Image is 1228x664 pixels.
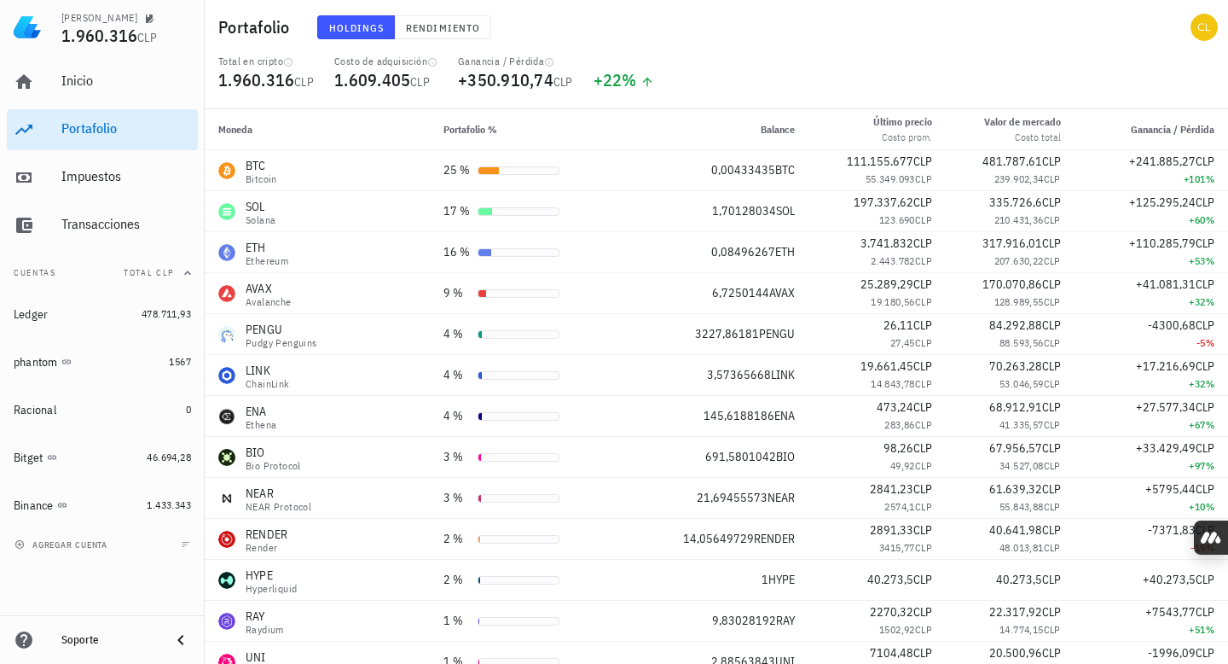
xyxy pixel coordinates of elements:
[867,572,913,587] span: 40.273,5
[246,362,290,379] div: LINK
[334,68,410,91] span: 1.609.405
[218,572,235,589] div: HYPE-icon
[1042,317,1061,333] span: CLP
[1196,154,1214,169] span: CLP
[915,623,932,636] span: CLP
[14,355,58,370] div: phantom
[246,174,277,184] div: Bitcoin
[328,21,385,34] span: Holdings
[1042,277,1061,292] span: CLP
[246,567,297,584] div: HYPE
[246,526,288,543] div: RENDER
[913,572,932,587] span: CLP
[1088,335,1214,352] div: -5
[989,358,1042,374] span: 70.263,28
[1143,572,1196,587] span: +40.273,5
[982,236,1042,251] span: 317.916,01
[870,604,913,620] span: 2270,32
[186,403,191,416] span: 0
[890,459,915,472] span: 49,92
[984,114,1061,130] div: Valor de mercado
[1145,604,1196,620] span: +7543,77
[913,277,932,292] span: CLP
[1136,399,1196,415] span: +27.577,34
[1042,481,1061,497] span: CLP
[1088,539,1214,556] div: -15
[1044,336,1061,349] span: CLP
[147,451,191,463] span: 46.694,28
[218,203,235,220] div: SOL-icon
[1042,154,1061,169] span: CLP
[458,55,573,68] div: Ganancia / Pérdida
[605,109,809,150] th: Balance: Sin ordenar. Pulse para ordenar de forma ascendente.
[61,168,191,184] div: Impuestos
[989,522,1042,538] span: 40.641,98
[294,74,314,90] span: CLP
[1145,481,1196,497] span: +5795,44
[14,403,56,417] div: Racional
[1196,481,1214,497] span: CLP
[443,489,471,507] div: 3 %
[761,123,795,136] span: Balance
[913,236,932,251] span: CLP
[1196,236,1214,251] span: CLP
[913,522,932,538] span: CLP
[61,24,137,47] span: 1.960.316
[218,285,235,302] div: AVAX-icon
[61,120,191,137] div: Portafolio
[913,440,932,456] span: CLP
[1042,440,1061,456] span: CLP
[443,202,471,220] div: 17 %
[1206,418,1214,431] span: %
[246,379,290,389] div: ChainLink
[405,21,480,34] span: Rendimiento
[879,541,915,554] span: 3415,77
[1148,522,1196,538] span: -7371,83
[683,531,754,546] span: 14,05649729
[873,130,932,145] div: Costo prom.
[1129,236,1196,251] span: +110.285,79
[1044,541,1061,554] span: CLP
[775,244,795,259] span: ETH
[1088,294,1214,311] div: +32
[18,539,107,550] span: agregar cuenta
[1196,645,1214,661] span: CLP
[443,612,471,630] div: 1 %
[1042,572,1061,587] span: CLP
[410,74,430,90] span: CLP
[137,30,157,45] span: CLP
[7,341,198,382] a: phantom 1567
[246,280,292,297] div: AVAX
[1042,645,1061,661] span: CLP
[1042,195,1061,210] span: CLP
[999,623,1044,636] span: 14.774,15
[871,254,915,267] span: 2.443.782
[147,498,191,511] span: 1.433.343
[913,481,932,497] span: CLP
[870,522,913,538] span: 2891,33
[246,403,276,420] div: ENA
[915,500,932,513] span: CLP
[61,216,191,232] div: Transacciones
[7,294,198,335] a: Ledger 478.711,93
[395,15,491,39] button: Rendimiento
[246,338,317,348] div: Pudgy Penguins
[61,11,137,25] div: [PERSON_NAME]
[1044,295,1061,308] span: CLP
[246,198,275,215] div: SOL
[1196,572,1214,587] span: CLP
[1206,500,1214,513] span: %
[443,530,471,548] div: 2 %
[913,604,932,620] span: CLP
[883,440,913,456] span: 98,26
[246,502,311,512] div: NEAR Protocol
[870,645,913,661] span: 7104,48
[705,449,776,464] span: 691,5801042
[1088,621,1214,638] div: +51
[1044,623,1061,636] span: CLP
[1206,377,1214,390] span: %
[774,408,795,423] span: ENA
[915,418,932,431] span: CLP
[871,295,915,308] span: 19.180,56
[771,367,795,382] span: LINK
